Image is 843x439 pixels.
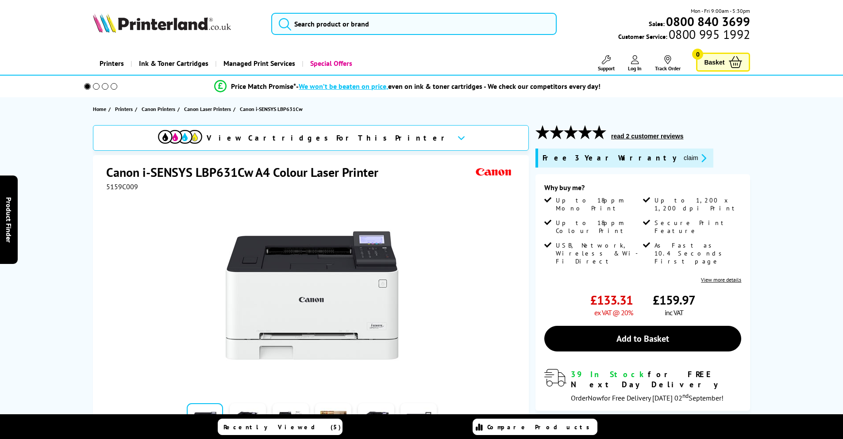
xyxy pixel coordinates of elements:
[225,209,399,382] img: Canon i-SENSYS LBP631Cw
[571,393,724,402] span: Order for Free Delivery [DATE] 02 September!
[473,164,514,180] img: Canon
[544,326,741,351] a: Add to Basket
[487,423,594,431] span: Compare Products
[556,241,641,265] span: USB, Network, Wireless & Wi-Fi Direct
[473,419,597,435] a: Compare Products
[682,392,689,400] sup: nd
[571,369,741,389] div: for FREE Next Day Delivery
[655,55,681,72] a: Track Order
[72,79,743,94] li: modal_Promise
[618,30,750,41] span: Customer Service:
[115,104,133,114] span: Printers
[556,196,641,212] span: Up to 18ppm Mono Print
[667,30,750,38] span: 0800 995 1992
[628,65,642,72] span: Log In
[184,104,233,114] a: Canon Laser Printers
[649,19,665,28] span: Sales:
[681,153,709,163] button: promo-description
[215,52,302,75] a: Managed Print Services
[696,53,750,72] a: Basket 0
[556,219,641,235] span: Up to 18ppm Colour Print
[231,82,296,91] span: Price Match Promise*
[184,104,231,114] span: Canon Laser Printers
[271,13,557,35] input: Search product or brand
[299,82,388,91] span: We won’t be beaten on price,
[598,55,615,72] a: Support
[598,65,615,72] span: Support
[93,13,261,34] a: Printerland Logo
[296,82,600,91] div: - even on ink & toner cartridges - We check our competitors every day!
[4,197,13,242] span: Product Finder
[692,49,703,60] span: 0
[158,130,202,144] img: cmyk-icon.svg
[106,182,138,191] span: 5159C009
[594,308,633,317] span: ex VAT @ 20%
[139,52,208,75] span: Ink & Toner Cartridges
[544,183,741,196] div: Why buy me?
[588,393,602,402] span: Now
[571,369,648,379] span: 39 In Stock
[93,13,231,33] img: Printerland Logo
[665,308,683,317] span: inc VAT
[654,241,739,265] span: As Fast as 10.4 Seconds First page
[654,219,739,235] span: Secure Print Feature
[207,133,450,143] span: View Cartridges For This Printer
[93,104,106,114] span: Home
[218,419,343,435] a: Recently Viewed (5)
[608,132,686,140] button: read 2 customer reviews
[691,7,750,15] span: Mon - Fri 9:00am - 5:30pm
[590,292,633,308] span: £133.31
[142,104,175,114] span: Canon Printers
[106,164,387,180] h1: Canon i-SENSYS LBP631Cw A4 Colour Laser Printer
[666,13,750,30] b: 0800 840 3699
[223,423,341,431] span: Recently Viewed (5)
[543,153,677,163] span: Free 3 Year Warranty
[240,106,303,112] span: Canon i-SENSYS LBP631Cw
[131,52,215,75] a: Ink & Toner Cartridges
[93,104,108,114] a: Home
[142,104,177,114] a: Canon Printers
[115,104,135,114] a: Printers
[302,52,359,75] a: Special Offers
[93,52,131,75] a: Printers
[544,369,741,402] div: modal_delivery
[701,276,741,283] a: View more details
[704,56,724,68] span: Basket
[628,55,642,72] a: Log In
[653,292,695,308] span: £159.97
[665,17,750,26] a: 0800 840 3699
[654,196,739,212] span: Up to 1,200 x 1,200 dpi Print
